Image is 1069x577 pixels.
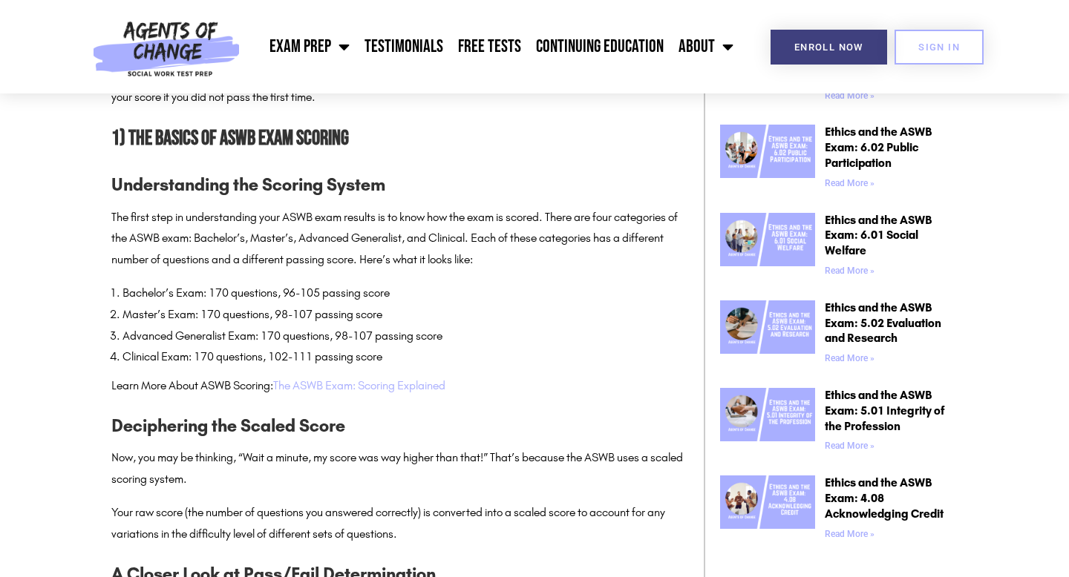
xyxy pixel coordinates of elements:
a: Continuing Education [529,28,671,65]
li: Master’s Exam: 170 questions, 98-107 passing score [122,304,689,326]
a: Exam Prep [262,28,357,65]
a: Ethics and the ASWB Exam: 6.01 Social Welfare [825,213,932,258]
p: Learn More About ASWB Scoring: [111,375,689,397]
a: Enroll Now [771,30,887,65]
span: SIGN IN [918,42,960,52]
li: Advanced Generalist Exam: 170 questions, 98-107 passing score [122,326,689,347]
nav: Menu [247,28,742,65]
a: Ethics and the ASWB Exam 5.02 Evaluation and Research [720,300,815,369]
h2: 1) The Basics of ASWB Exam Scoring [111,122,689,156]
a: The ASWB Exam: Scoring Explained [273,378,445,392]
a: Ethics and the ASWB Exam 5.01 Integrity of the Profession [720,388,815,457]
a: Read more about Ethics and the ASWB Exam: 5.01 Integrity of the Profession [825,441,875,451]
a: Ethics and the ASWB Exam 6.01 Social Welfare [720,213,815,282]
li: Clinical Exam: 170 questions, 102-111 passing score [122,346,689,368]
img: Ethics and the ASWB Exam 6.02 Public Participation [720,125,815,178]
img: Ethics and the ASWB Exam 5.02 Evaluation and Research [720,300,815,354]
img: Ethics and the ASWB Exam 5.01 Integrity of the Profession [720,388,815,441]
a: Ethics and the ASWB Exam: 6.02 Public Participation [825,125,932,170]
span: Enroll Now [794,42,863,52]
a: Ethics and the ASWB Exam: 4.08 Acknowledging Credit [825,475,944,521]
a: About [671,28,741,65]
a: Read more about Ethics and the ASWB Exam: 6.01 Social Welfare [825,266,875,276]
a: Ethics and the ASWB Exam: 5.02 Evaluation and Research [825,300,941,346]
a: Ethics and the ASWB Exam: 5.01 Integrity of the Profession [825,388,944,433]
a: Free Tests [451,28,529,65]
img: Ethics and the ASWB Exam 4.08 Acknowledging Credit [720,475,815,529]
a: Ethics and the ASWB Exam 6.02 Public Participation [720,125,815,194]
p: Now, you may be thinking, “Wait a minute, my score was way higher than that!” That’s because the ... [111,447,689,490]
h3: Deciphering the Scaled Score [111,412,689,440]
a: Read more about Ethics and the ASWB Exam: 6.03 Public Emergencies [825,90,875,101]
img: Ethics and the ASWB Exam 6.01 Social Welfare [720,213,815,266]
p: The first step in understanding your ASWB exam results is to know how the exam is scored. There a... [111,207,689,271]
h3: Understanding the Scoring System [111,171,689,199]
a: Read more about Ethics and the ASWB Exam: 5.02 Evaluation and Research [825,353,875,363]
p: Your raw score (the number of questions you answered correctly) is converted into a scaled score ... [111,502,689,545]
a: SIGN IN [895,30,984,65]
a: Read more about Ethics and the ASWB Exam: 4.08 Acknowledging Credit [825,529,875,539]
a: Read more about Ethics and the ASWB Exam: 6.02 Public Participation [825,178,875,188]
li: Bachelor’s Exam: 170 questions, 96-105 passing score [122,283,689,304]
a: Ethics and the ASWB Exam 4.08 Acknowledging Credit [720,475,815,544]
a: Testimonials [357,28,451,65]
